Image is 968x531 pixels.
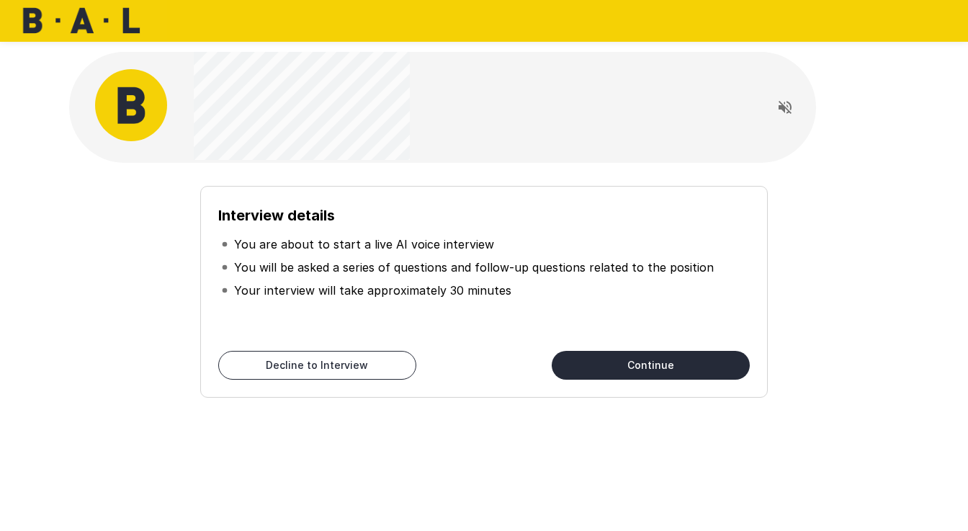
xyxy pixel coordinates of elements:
button: Decline to Interview [218,351,416,380]
b: Interview details [218,207,335,224]
img: bal_avatar.png [95,69,167,141]
p: Your interview will take approximately 30 minutes [234,282,511,299]
p: You are about to start a live AI voice interview [234,236,494,253]
button: Read questions aloud [771,93,799,122]
button: Continue [552,351,750,380]
p: You will be asked a series of questions and follow-up questions related to the position [234,259,714,276]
